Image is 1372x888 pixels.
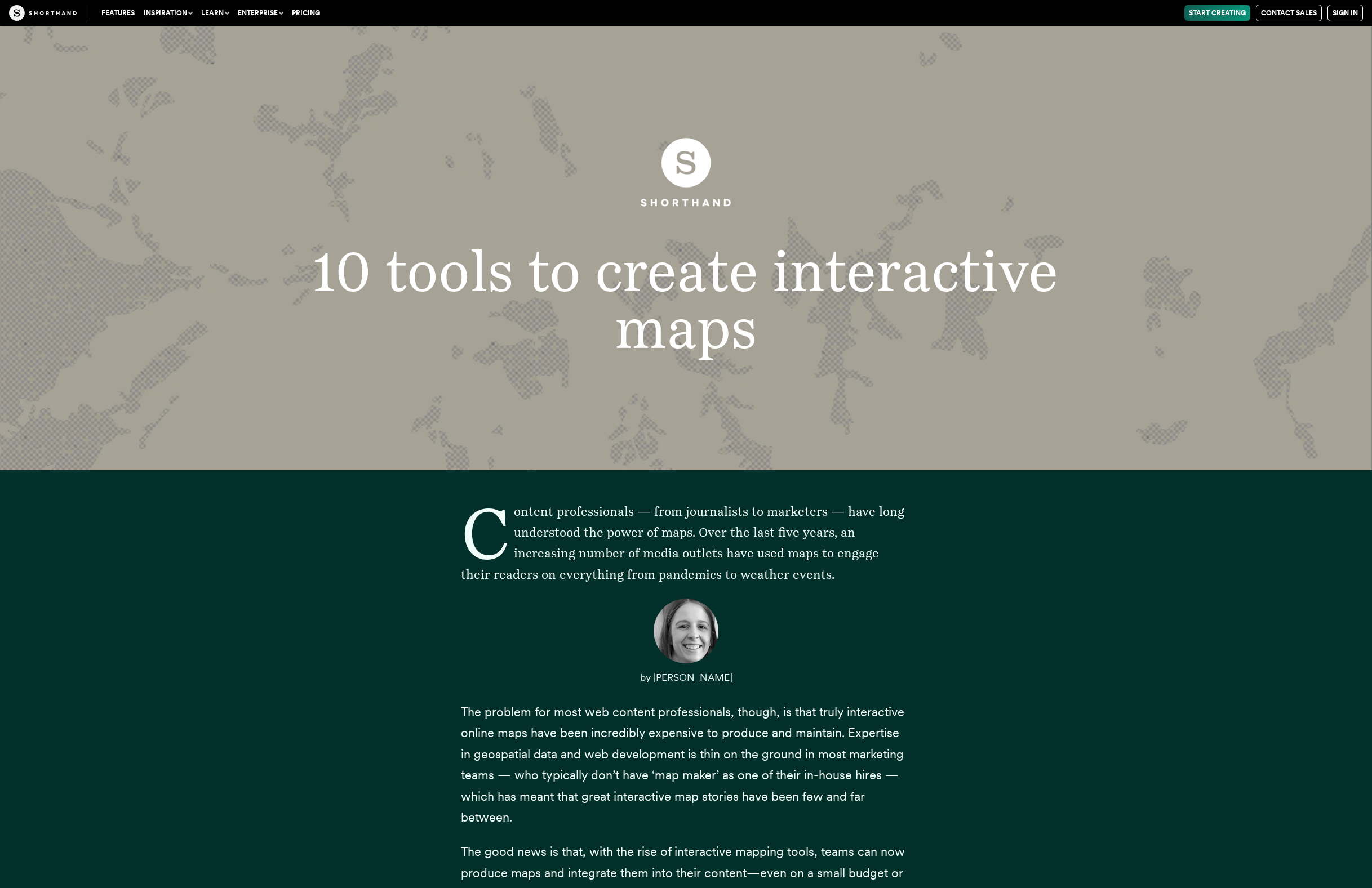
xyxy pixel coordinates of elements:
[273,243,1099,356] h1: 10 tools to create interactive maps
[139,5,197,21] button: Inspiration
[9,5,77,21] img: The Craft
[1184,5,1250,21] a: Start Creating
[287,5,325,21] a: Pricing
[461,504,904,582] span: Content professionals — from journalists to marketers — have long understood the power of maps. O...
[197,5,233,21] button: Learn
[97,5,139,21] a: Features
[1256,5,1322,21] a: Contact Sales
[233,5,287,21] button: Enterprise
[461,704,904,824] span: The problem for most web content professionals, though, is that truly interactive online maps hav...
[461,666,912,688] p: by [PERSON_NAME]
[1327,5,1363,21] a: Sign in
